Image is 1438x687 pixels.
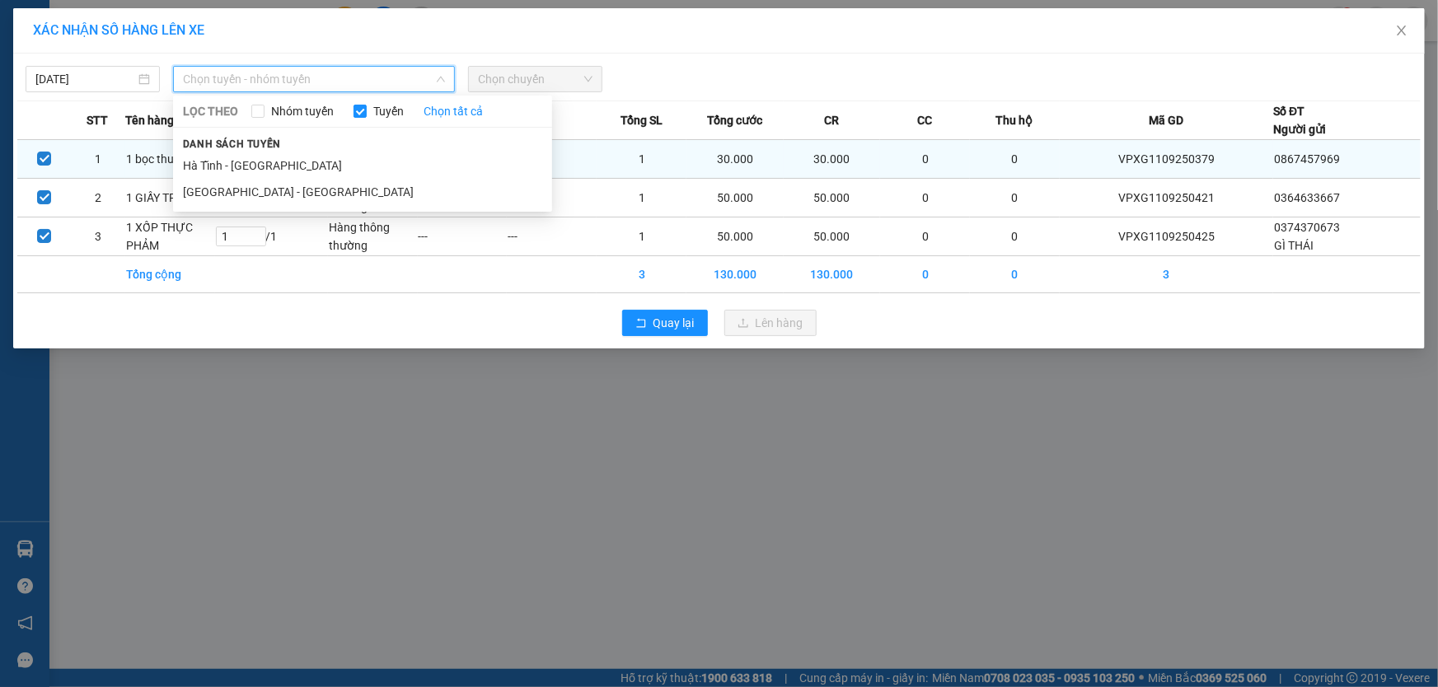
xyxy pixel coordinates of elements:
li: [GEOGRAPHIC_DATA] - [GEOGRAPHIC_DATA] [173,179,552,205]
td: 0 [880,140,970,179]
td: 1 [597,140,686,179]
span: rollback [635,317,647,330]
span: down [436,74,446,84]
td: 2 [71,179,124,217]
div: Số ĐT Người gửi [1273,102,1326,138]
button: uploadLên hàng [724,310,817,336]
span: 0364633667 [1274,191,1340,204]
td: 50.000 [686,179,784,217]
td: 3 [71,217,124,256]
td: --- [507,217,597,256]
td: 1 [597,179,686,217]
td: 0 [880,217,970,256]
span: close [1395,24,1408,37]
td: 1 XỐP THỰC PHẢM [125,217,215,256]
td: 130.000 [686,256,784,293]
span: Tên hàng [125,111,174,129]
td: 1 bọc thuốc lá [125,140,215,179]
li: Hà Tĩnh - [GEOGRAPHIC_DATA] [173,152,552,179]
span: Danh sách tuyến [173,137,291,152]
span: Quay lại [653,314,695,332]
td: 1 GIẤY TP [125,179,215,217]
span: GÌ THÁI [1274,239,1314,252]
span: LỌC THEO [183,102,238,120]
td: 1 [597,217,686,256]
span: STT [87,111,108,129]
span: 0374370673 [1274,221,1340,234]
td: Hàng thông thường [328,217,418,256]
li: Hotline: 1900252555 [154,61,689,82]
td: 30.000 [686,140,784,179]
span: Tổng SL [621,111,663,129]
td: VPXG1109250425 [1060,217,1273,256]
td: 0 [970,256,1060,293]
td: 0 [880,179,970,217]
td: 30.000 [784,140,881,179]
span: Thu hộ [996,111,1033,129]
td: / 1 [215,217,328,256]
td: 3 [1060,256,1273,293]
td: 1 [71,140,124,179]
span: Chọn tuyến - nhóm tuyến [183,67,445,91]
a: Chọn tất cả [424,102,483,120]
td: 130.000 [784,256,881,293]
button: rollbackQuay lại [622,310,708,336]
span: Chọn chuyến [478,67,593,91]
img: logo.jpg [21,21,103,103]
li: Cổ Đạm, xã [GEOGRAPHIC_DATA], [GEOGRAPHIC_DATA] [154,40,689,61]
td: 0 [970,140,1060,179]
td: VPXG1109250421 [1060,179,1273,217]
td: 3 [597,256,686,293]
td: VPXG1109250379 [1060,140,1273,179]
td: 0 [880,256,970,293]
td: 0 [970,217,1060,256]
button: Close [1379,8,1425,54]
span: 0867457969 [1274,152,1340,166]
td: 0 [970,179,1060,217]
td: --- [418,217,508,256]
span: Tổng cước [707,111,762,129]
span: Nhóm tuyến [265,102,340,120]
span: CC [917,111,932,129]
span: XÁC NHẬN SỐ HÀNG LÊN XE [33,22,204,38]
td: 50.000 [686,217,784,256]
td: 50.000 [784,179,881,217]
td: Tổng cộng [125,256,215,293]
td: 50.000 [784,217,881,256]
span: Tuyến [367,102,410,120]
span: Mã GD [1149,111,1183,129]
b: GỬI : VP [GEOGRAPHIC_DATA] [21,119,246,175]
span: CR [824,111,839,129]
input: 11/09/2025 [35,70,135,88]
